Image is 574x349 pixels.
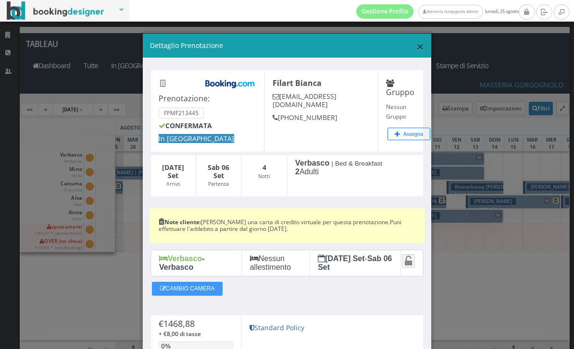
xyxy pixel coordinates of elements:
button: Close [416,40,424,53]
small: Notti [258,173,270,180]
h5: [PHONE_NUMBER] [273,114,370,122]
h5: [EMAIL_ADDRESS][DOMAIN_NAME] [273,93,370,109]
img: BookingDesigner.com [7,1,104,20]
b: [DATE] Set [162,163,184,180]
button: CAMBIO CAMERA [152,282,223,296]
h4: Gruppo [386,79,415,97]
small: Arrivo [166,181,180,187]
span: lunedì, 25 agosto [356,4,519,19]
b: [DATE] Set [318,254,364,263]
b: Verbasco [295,159,329,167]
div: Adulti [287,155,424,197]
b: CONFERMATA [159,121,212,130]
small: | Bed & Breakfast [332,160,383,167]
b: 2 [295,168,299,176]
div: - [310,250,400,276]
b: Sab 06 Set [208,163,229,180]
h6: [PERSON_NAME] una carta di credito virtuale per questa prenotazione.Puoi effettuare l'addebito a ... [159,219,416,233]
h5: Dettaglio Prenotazione [150,41,424,50]
b: Sab 06 Set [318,254,392,271]
span: 8,00 di tasse [167,330,201,338]
a: Attiva il blocco spostamento [402,254,415,268]
div: Nessun allestimento [242,250,310,276]
span: € [159,318,195,329]
a: Gestione Profilo [356,4,414,19]
button: Assegna [387,128,430,140]
small: Nessun Gruppo [386,103,406,120]
b: 4 [262,163,266,172]
small: Partenza [208,181,229,187]
b: Filart Bianca [273,78,322,88]
span: 1468,88 [163,318,195,329]
span: In [GEOGRAPHIC_DATA] [159,134,234,143]
small: FPMF213445 [159,108,204,119]
h5: Standard Policy [250,324,415,332]
b: Note cliente: [159,218,201,226]
h4: Prenotazione: [159,79,256,103]
b: Verbasco [159,254,202,263]
b: - Verbasco [159,254,204,271]
img: Booking-com-logo.png [203,79,256,89]
a: Masseria Gorgognolo Admin [418,5,483,19]
span: × [416,37,424,56]
span: + € [159,330,201,338]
